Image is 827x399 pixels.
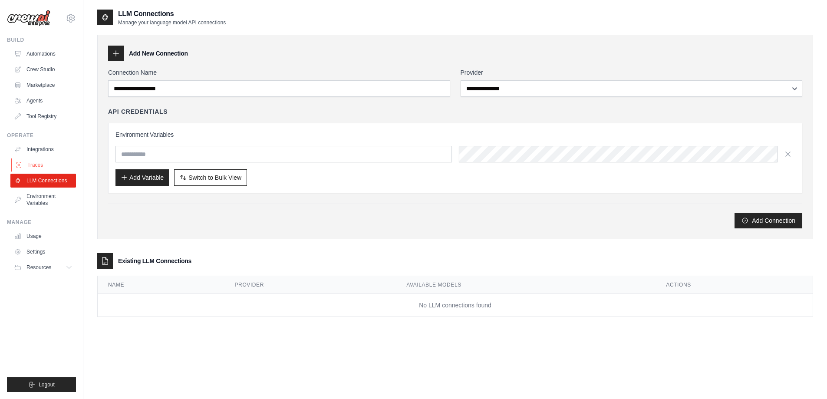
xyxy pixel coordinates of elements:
th: Actions [656,276,813,294]
label: Connection Name [108,68,450,77]
div: Operate [7,132,76,139]
td: No LLM connections found [98,294,813,317]
p: Manage your language model API connections [118,19,226,26]
h3: Existing LLM Connections [118,257,191,265]
th: Available Models [396,276,656,294]
a: Integrations [10,142,76,156]
a: Environment Variables [10,189,76,210]
h3: Environment Variables [115,130,795,139]
a: Tool Registry [10,109,76,123]
span: Resources [26,264,51,271]
img: Logo [7,10,50,26]
h3: Add New Connection [129,49,188,58]
button: Logout [7,377,76,392]
label: Provider [461,68,803,77]
button: Add Connection [735,213,802,228]
a: Marketplace [10,78,76,92]
a: Traces [11,158,77,172]
div: Build [7,36,76,43]
a: Agents [10,94,76,108]
div: Manage [7,219,76,226]
a: Usage [10,229,76,243]
h2: LLM Connections [118,9,226,19]
th: Provider [224,276,396,294]
a: Settings [10,245,76,259]
span: Switch to Bulk View [188,173,241,182]
th: Name [98,276,224,294]
a: LLM Connections [10,174,76,188]
span: Logout [39,381,55,388]
button: Switch to Bulk View [174,169,247,186]
h4: API Credentials [108,107,168,116]
a: Automations [10,47,76,61]
a: Crew Studio [10,63,76,76]
button: Resources [10,261,76,274]
button: Add Variable [115,169,169,186]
